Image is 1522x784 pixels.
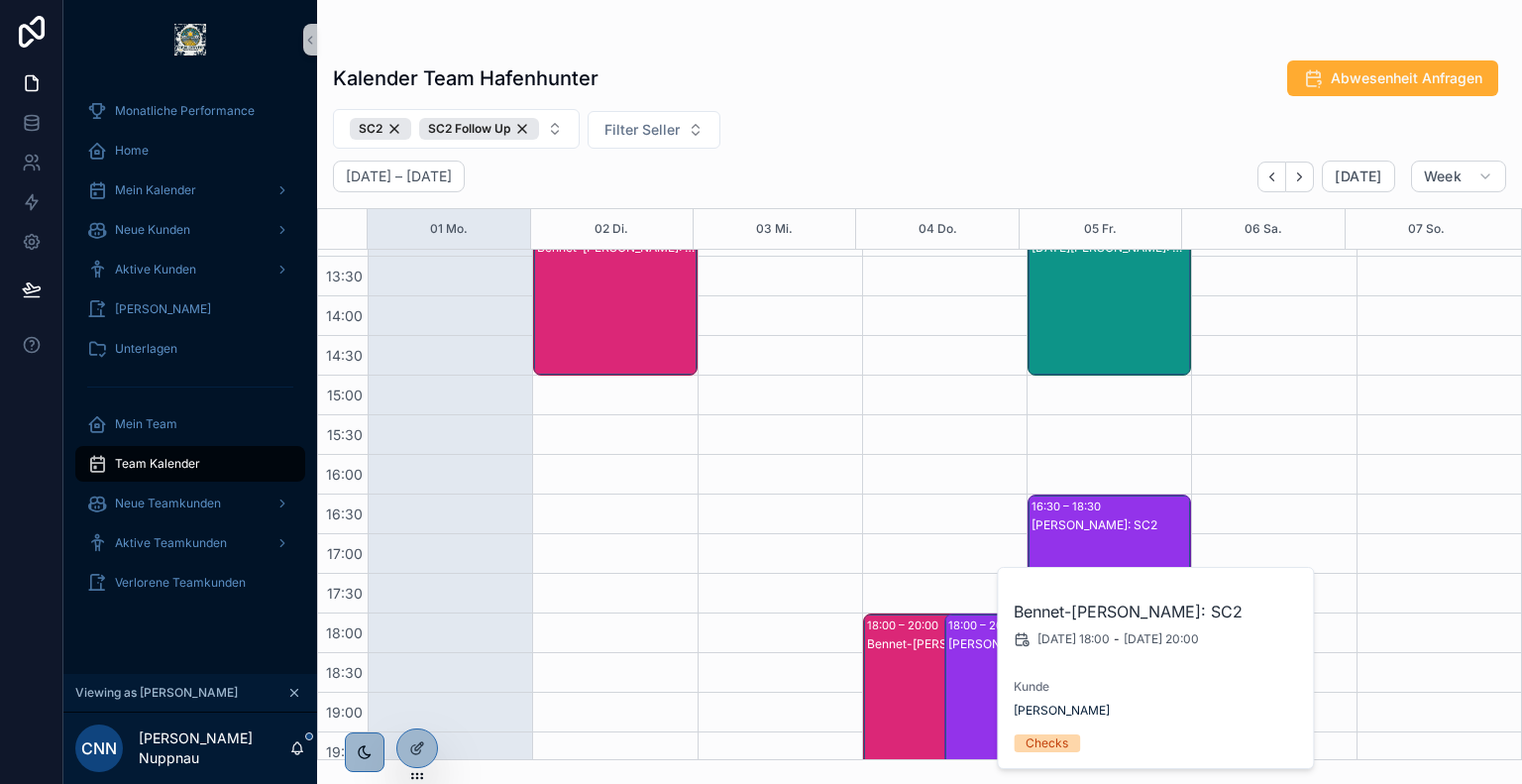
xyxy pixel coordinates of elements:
div: 18:00 – 20:00 [867,616,943,635]
button: 01 Mo. [430,209,468,249]
a: Mein Kalender [75,172,305,208]
span: Monatliche Performance [115,103,255,119]
button: Select Button [588,111,720,149]
span: Viewing as [PERSON_NAME] [75,685,238,701]
div: SC2 Follow Up [419,118,539,140]
a: Verlorene Teamkunden [75,565,305,601]
button: [DATE] [1322,161,1394,192]
button: 07 So. [1408,209,1445,249]
a: Home [75,133,305,168]
span: 18:00 [321,624,368,641]
span: [DATE] 18:00 [1037,631,1110,647]
span: 17:00 [322,545,368,562]
button: Week [1411,161,1506,192]
span: Aktive Teamkunden [115,535,227,551]
span: Team Kalender [115,456,200,472]
a: [PERSON_NAME] [1014,703,1110,719]
button: 02 Di. [595,209,628,249]
button: Unselect SC_2_FOLLOW_UP [419,118,539,140]
span: Filter Seller [604,120,680,140]
button: Abwesenheit Anfragen [1287,60,1498,96]
span: Home [115,143,149,159]
img: App logo [174,24,206,56]
div: 18:00 – 20:00 [948,616,1025,635]
div: [PERSON_NAME]: SC2 [1032,517,1189,533]
a: Neue Teamkunden [75,486,305,521]
span: 15:00 [322,387,368,403]
button: Next [1286,162,1314,192]
h2: [DATE] – [DATE] [346,167,452,186]
a: Team Kalender [75,446,305,482]
div: 16:30 – 18:30[PERSON_NAME]: SC2 [1029,496,1190,652]
button: 06 Sa. [1245,209,1282,249]
div: 13:00 – 15:00Bennet-[PERSON_NAME]: SC2 [534,218,696,375]
span: 16:30 [321,505,368,522]
div: [PERSON_NAME]: SC2 [948,636,1025,652]
div: Bennet-[PERSON_NAME]: SC2 [867,636,1000,652]
span: Verlorene Teamkunden [115,575,246,591]
div: 16:30 – 18:30 [1032,497,1106,516]
span: 14:30 [321,347,368,364]
span: Mein Kalender [115,182,196,198]
a: [PERSON_NAME] [75,291,305,327]
span: - [1114,631,1120,647]
span: Aktive Kunden [115,262,196,278]
span: Week [1424,168,1462,185]
a: Aktive Kunden [75,252,305,287]
span: Mein Team [115,416,177,432]
span: [DATE] [1335,168,1381,185]
div: SC2 [350,118,411,140]
a: Aktive Teamkunden [75,525,305,561]
a: Neue Kunden [75,212,305,248]
span: Neue Teamkunden [115,496,221,511]
button: Back [1257,162,1286,192]
span: 15:30 [322,426,368,443]
button: Unselect SC_2 [350,118,411,140]
button: 03 Mi. [756,209,793,249]
span: 14:00 [321,307,368,324]
a: Mein Team [75,406,305,442]
button: 04 Do. [919,209,957,249]
p: [PERSON_NAME] Nuppnau [139,728,289,768]
span: 17:30 [322,585,368,602]
h2: Bennet-[PERSON_NAME]: SC2 [1014,600,1299,623]
span: Neue Kunden [115,222,190,238]
div: 13:00 – 15:00[DATE][PERSON_NAME]: SC2 [1029,218,1190,375]
span: [DATE] 20:00 [1124,631,1199,647]
span: 19:00 [321,704,368,721]
div: Checks [1026,734,1068,752]
span: Kunde [1014,679,1299,695]
span: 13:30 [321,268,368,284]
h1: Kalender Team Hafenhunter [333,64,598,92]
button: Select Button [333,109,580,149]
div: 18:00 – 20:00Bennet-[PERSON_NAME]: SC2 [864,615,1001,771]
span: Unterlagen [115,341,177,357]
div: scrollable content [63,79,317,626]
span: [PERSON_NAME] [115,301,211,317]
span: 19:30 [321,743,368,760]
span: 18:30 [321,664,368,681]
span: Abwesenheit Anfragen [1331,68,1482,88]
span: CNN [81,736,117,760]
button: 05 Fr. [1084,209,1117,249]
span: 16:00 [321,466,368,483]
a: Unterlagen [75,331,305,367]
a: Monatliche Performance [75,93,305,129]
div: 18:00 – 20:00[PERSON_NAME]: SC2 [945,615,1026,771]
